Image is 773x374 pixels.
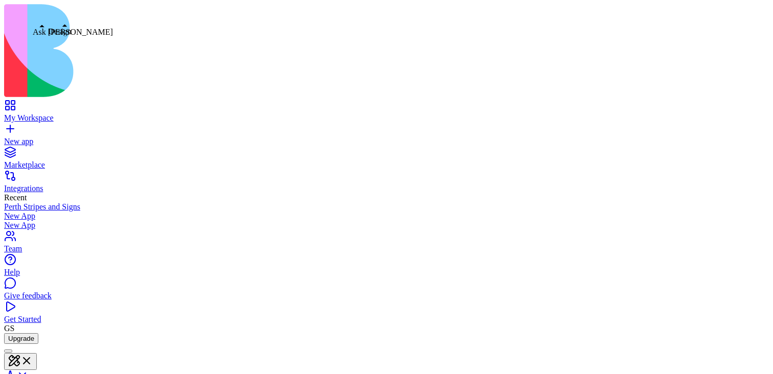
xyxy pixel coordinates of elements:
div: New app [4,137,769,146]
a: Marketplace [4,151,769,170]
a: Give feedback [4,282,769,300]
a: Integrations [4,175,769,193]
p: Organize and manage your tasks efficiently [12,51,63,112]
div: Team [4,244,769,253]
a: New App [4,221,769,230]
div: Help [4,268,769,277]
div: Get Started [4,315,769,324]
a: My Workspace [4,104,769,123]
button: Upgrade [4,333,38,344]
div: Marketplace [4,160,769,170]
a: New App [4,212,769,221]
div: Give feedback [4,291,769,300]
a: Upgrade [4,334,38,342]
a: Team [4,235,769,253]
div: Ask [PERSON_NAME] [33,28,113,37]
button: New Task [63,51,146,74]
div: Integrations [4,184,769,193]
img: logo [4,4,415,97]
span: GS [4,324,14,333]
h1: Tasks Board [12,12,63,49]
span: Recent [4,193,27,202]
div: My Workspace [4,113,769,123]
a: Perth Stripes and Signs [4,202,769,212]
div: Design [49,27,72,36]
a: New app [4,128,769,146]
a: Get Started [4,306,769,324]
a: Help [4,259,769,277]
